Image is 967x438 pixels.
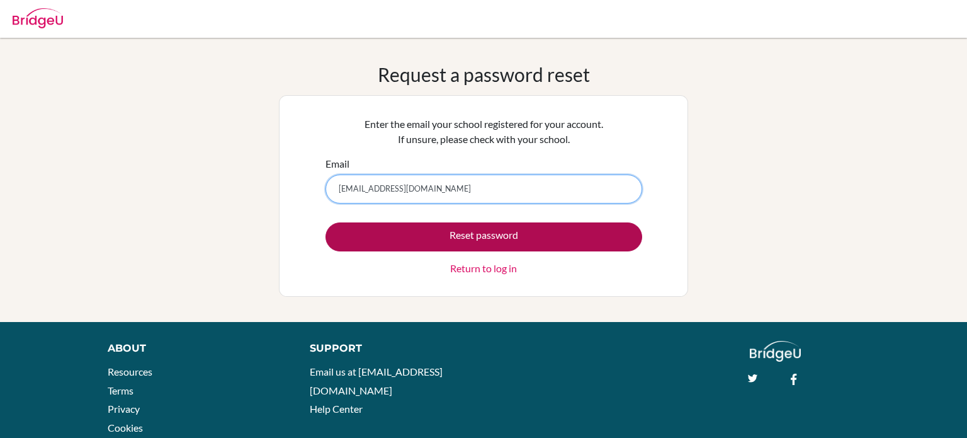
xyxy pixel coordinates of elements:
a: Email us at [EMAIL_ADDRESS][DOMAIN_NAME] [310,366,443,396]
label: Email [325,156,349,171]
button: Reset password [325,222,642,251]
p: Enter the email your school registered for your account. If unsure, please check with your school. [325,117,642,147]
img: logo_white@2x-f4f0deed5e89b7ecb1c2cc34c3e3d731f90f0f143d5ea2071677605dd97b5244.png [750,341,801,362]
a: Terms [108,384,133,396]
div: About [108,341,281,356]
img: Bridge-U [13,8,63,28]
a: Help Center [310,403,363,415]
a: Return to log in [450,261,517,276]
a: Cookies [108,422,143,434]
h1: Request a password reset [378,63,590,86]
a: Resources [108,366,152,377]
div: Support [310,341,470,356]
a: Privacy [108,403,140,415]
